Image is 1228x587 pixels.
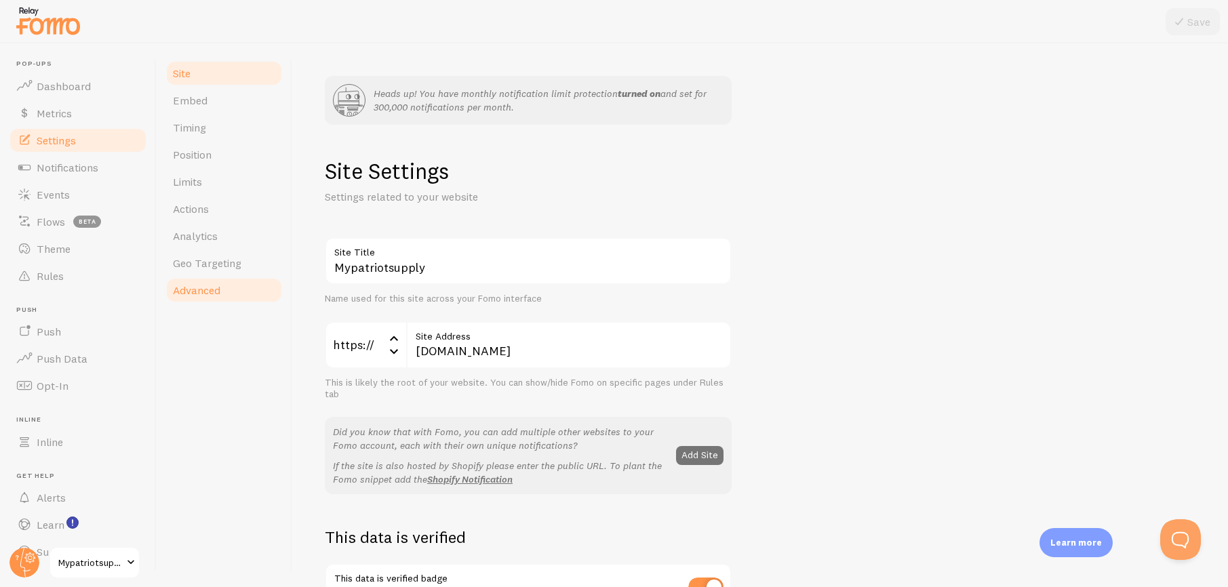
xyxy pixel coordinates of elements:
label: Site Title [325,237,732,260]
span: Actions [173,202,209,216]
input: myhonestcompany.com [406,321,732,369]
a: Dashboard [8,73,148,100]
span: Inline [37,435,63,449]
span: Position [173,148,212,161]
p: Heads up! You have monthly notification limit protection and set for 300,000 notifications per mo... [374,87,724,114]
span: Site [173,66,191,80]
span: Timing [173,121,206,134]
label: Site Address [406,321,732,344]
p: Learn more [1050,536,1102,549]
a: Rules [8,262,148,289]
a: Shopify Notification [427,473,513,485]
span: Geo Targeting [173,256,241,270]
a: Settings [8,127,148,154]
a: Theme [8,235,148,262]
a: Metrics [8,100,148,127]
span: Get Help [16,472,148,481]
span: Embed [173,94,207,107]
a: Notifications [8,154,148,181]
button: Add Site [676,446,724,465]
span: Analytics [173,229,218,243]
p: Settings related to your website [325,189,650,205]
div: This is likely the root of your website. You can show/hide Fomo on specific pages under Rules tab [325,377,732,401]
div: Name used for this site across your Fomo interface [325,293,732,305]
span: Alerts [37,491,66,504]
a: Alerts [8,484,148,511]
span: Mypatriotsupply [58,554,123,571]
strong: turned on [618,87,660,100]
a: Push [8,318,148,345]
a: Push Data [8,345,148,372]
span: Push [37,325,61,338]
span: Events [37,188,70,201]
a: Flows beta [8,208,148,235]
span: Support [37,545,77,559]
span: beta [73,216,101,228]
p: Did you know that with Fomo, you can add multiple other websites to your Fomo account, each with ... [333,425,668,452]
a: Analytics [165,222,283,249]
a: Advanced [165,277,283,304]
img: fomo-relay-logo-orange.svg [14,3,82,38]
svg: <p>Watch New Feature Tutorials!</p> [66,517,79,529]
span: Pop-ups [16,60,148,68]
span: Dashboard [37,79,91,93]
span: Push [16,306,148,315]
span: Rules [37,269,64,283]
p: If the site is also hosted by Shopify please enter the public URL. To plant the Fomo snippet add the [333,459,668,486]
a: Opt-In [8,372,148,399]
a: Embed [165,87,283,114]
span: Push Data [37,352,87,365]
a: Actions [165,195,283,222]
a: Inline [8,428,148,456]
a: Position [165,141,283,168]
a: Events [8,181,148,208]
h2: This data is verified [325,527,732,548]
div: Learn more [1039,528,1113,557]
a: Limits [165,168,283,195]
span: Limits [173,175,202,188]
a: Learn [8,511,148,538]
a: Support [8,538,148,565]
span: Notifications [37,161,98,174]
span: Flows [37,215,65,228]
a: Timing [165,114,283,141]
span: Theme [37,242,71,256]
h1: Site Settings [325,157,732,185]
a: Site [165,60,283,87]
span: Inline [16,416,148,424]
span: Settings [37,134,76,147]
span: Advanced [173,283,220,297]
span: Opt-In [37,379,68,392]
a: Geo Targeting [165,249,283,277]
div: https:// [325,321,406,369]
a: Mypatriotsupply [49,546,140,579]
span: Metrics [37,106,72,120]
span: Learn [37,518,64,531]
iframe: Help Scout Beacon - Open [1160,519,1201,560]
